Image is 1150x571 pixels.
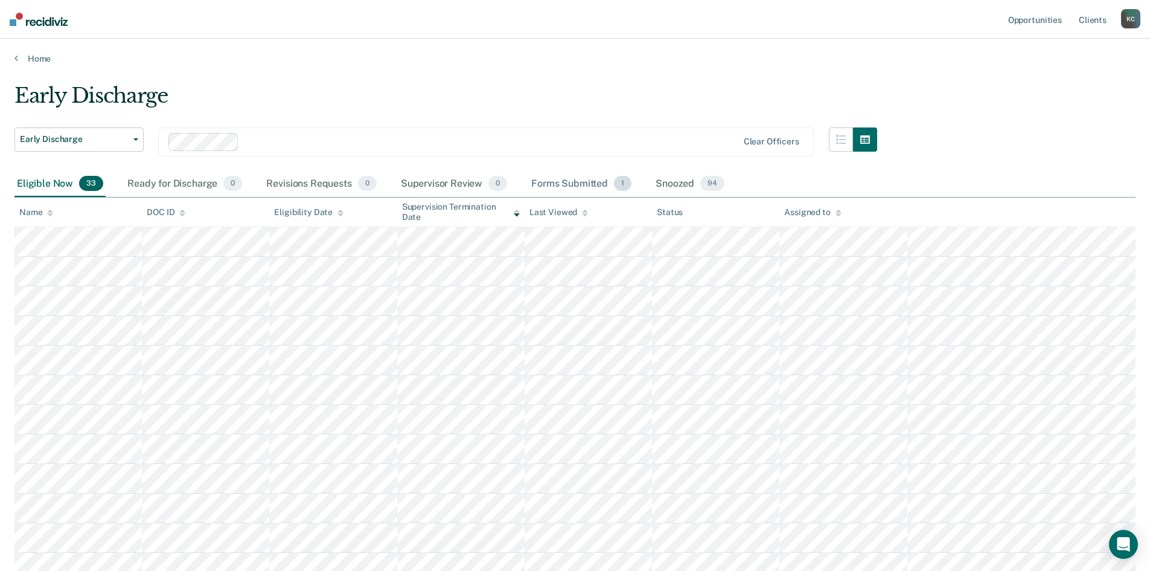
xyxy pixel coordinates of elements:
[358,176,377,192] span: 0
[10,13,68,26] img: Recidiviz
[20,134,129,144] span: Early Discharge
[14,171,106,198] div: Eligible Now33
[488,176,507,192] span: 0
[402,202,520,222] div: Supervision Termination Date
[223,176,242,192] span: 0
[657,207,683,218] div: Status
[14,53,1136,64] a: Home
[653,171,727,198] div: Snoozed94
[529,171,634,198] div: Forms Submitted1
[14,127,144,152] button: Early Discharge
[19,207,53,218] div: Name
[744,137,799,147] div: Clear officers
[614,176,631,192] span: 1
[784,207,841,218] div: Assigned to
[1121,9,1140,28] button: KC
[14,83,877,118] div: Early Discharge
[264,171,379,198] div: Revisions Requests0
[700,176,724,192] span: 94
[1109,530,1138,559] div: Open Intercom Messenger
[529,207,588,218] div: Last Viewed
[398,171,510,198] div: Supervisor Review0
[125,171,244,198] div: Ready for Discharge0
[79,176,103,192] span: 33
[1121,9,1140,28] div: K C
[274,207,343,218] div: Eligibility Date
[147,207,185,218] div: DOC ID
